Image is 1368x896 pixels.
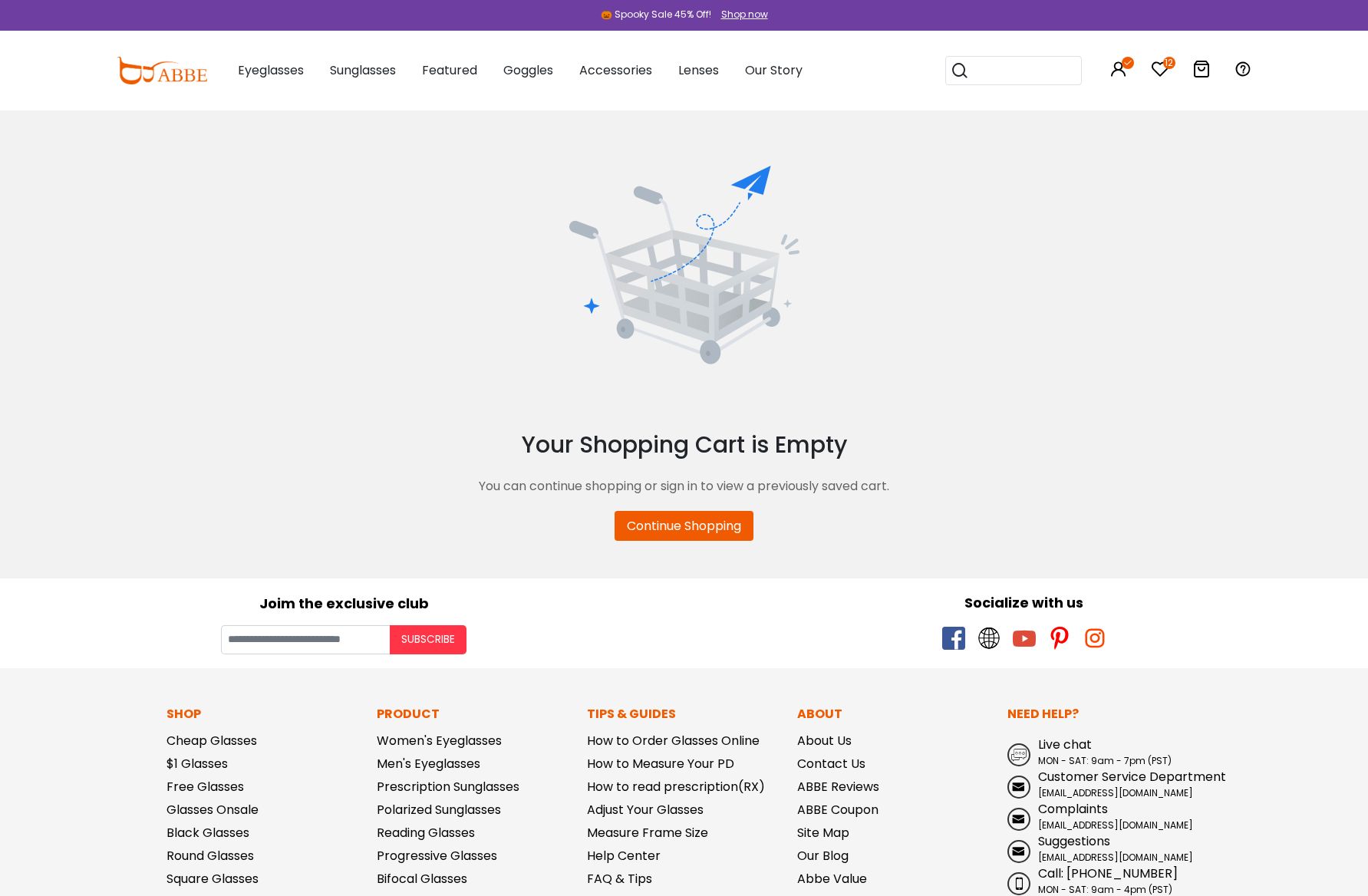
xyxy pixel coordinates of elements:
div: Your Shopping Cart is Empty [28,427,1340,462]
span: Sunglasses [330,61,396,79]
span: Our Story [745,61,803,79]
a: Site Map [797,824,849,842]
span: MON - SAT: 9am - 4pm (PST) [1038,883,1172,896]
span: MON - SAT: 9am - 7pm (PST) [1038,754,1172,767]
p: Tips & Guides [587,705,782,723]
a: Continue Shopping [615,511,753,541]
span: pinterest [1048,627,1071,650]
a: Measure Frame Size [587,824,708,842]
span: twitter [977,627,1000,650]
span: youtube [1013,627,1036,650]
a: ABBE Reviews [797,778,879,796]
a: Cheap Glasses [166,732,257,749]
a: Help Center [587,847,661,865]
span: facebook [942,627,965,650]
p: Product [377,705,572,723]
span: instagram [1083,627,1106,650]
a: Suggestions [EMAIL_ADDRESS][DOMAIN_NAME] [1007,832,1202,865]
a: How to read prescription(RX) [587,778,765,796]
span: [EMAIL_ADDRESS][DOMAIN_NAME] [1038,819,1193,832]
span: Eyeglasses [238,61,304,79]
span: Suggestions [1038,832,1110,850]
a: Glasses Onsale [166,801,259,819]
a: $1 Glasses [166,755,228,772]
a: Square Glasses [166,870,259,888]
p: Shop [166,705,361,723]
div: You can continue shopping or sign in to view a previously saved cart. [28,462,1340,511]
a: Live chat MON - SAT: 9am - 7pm (PST) [1007,736,1202,768]
a: Reading Glasses [377,824,475,842]
a: ABBE Coupon [797,801,878,819]
a: About Us [797,732,852,749]
div: Shop now [721,8,768,21]
a: Men's Eyeglasses [377,755,480,772]
p: Need Help? [1007,705,1202,723]
span: Accessories [579,61,652,79]
a: Black Glasses [166,824,249,842]
span: Customer Service Department [1038,768,1226,786]
img: abbeglasses.com [117,57,207,84]
a: Contact Us [797,755,865,772]
span: [EMAIL_ADDRESS][DOMAIN_NAME] [1038,786,1193,799]
a: Customer Service Department [EMAIL_ADDRESS][DOMAIN_NAME] [1007,768,1202,800]
a: Progressive Glasses [377,847,497,865]
a: Women's Eyeglasses [377,732,502,749]
a: FAQ & Tips [587,870,652,888]
span: [EMAIL_ADDRESS][DOMAIN_NAME] [1038,851,1193,864]
button: Subscribe [390,625,466,654]
a: 12 [1151,63,1169,81]
a: Our Blog [797,847,849,865]
a: Complaints [EMAIL_ADDRESS][DOMAIN_NAME] [1007,800,1202,832]
div: Joim the exclusive club [12,590,677,614]
span: Featured [422,61,477,79]
div: 🎃 Spooky Sale 45% Off! [601,8,711,21]
span: Complaints [1038,800,1108,818]
div: Socialize with us [692,592,1357,613]
a: Abbe Value [797,870,867,888]
span: Lenses [678,61,719,79]
a: Round Glasses [166,847,254,865]
a: How to Order Glasses Online [587,732,760,749]
span: Live chat [1038,736,1092,753]
a: How to Measure Your PD [587,755,734,772]
span: Call: [PHONE_NUMBER] [1038,865,1178,882]
p: About [797,705,992,723]
input: Your email [221,625,390,654]
i: 12 [1163,57,1175,69]
a: Adjust Your Glasses [587,801,704,819]
span: Goggles [503,61,553,79]
a: Shop now [714,8,768,21]
a: Polarized Sunglasses [377,801,501,819]
img: EmptyCart [569,166,799,366]
a: Free Glasses [166,778,244,796]
a: Bifocal Glasses [377,870,467,888]
a: Prescription Sunglasses [377,778,519,796]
